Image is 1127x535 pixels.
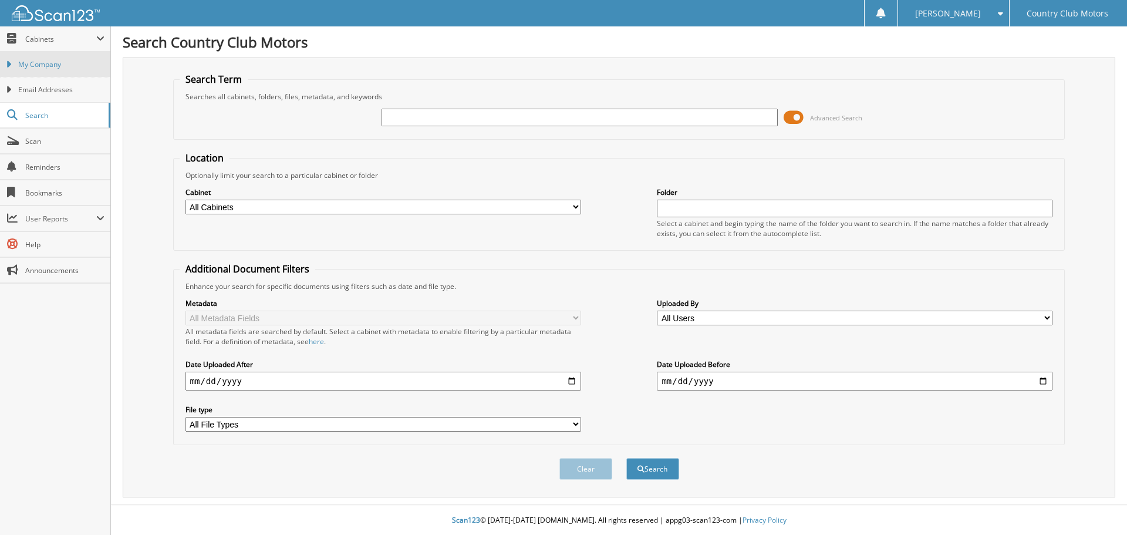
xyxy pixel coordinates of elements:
label: Metadata [185,298,581,308]
input: start [185,372,581,391]
div: Searches all cabinets, folders, files, metadata, and keywords [180,92,1059,102]
span: Country Club Motors [1027,10,1108,17]
span: Search [25,110,103,120]
button: Search [626,458,679,480]
button: Clear [559,458,612,480]
div: © [DATE]-[DATE] [DOMAIN_NAME]. All rights reserved | appg03-scan123-com | [111,506,1127,535]
label: Cabinet [185,187,581,197]
span: Reminders [25,162,104,172]
span: Advanced Search [810,113,862,122]
label: Date Uploaded Before [657,359,1052,369]
label: Folder [657,187,1052,197]
span: My Company [18,59,104,70]
span: Cabinets [25,34,96,44]
label: Uploaded By [657,298,1052,308]
span: Scan [25,136,104,146]
div: Optionally limit your search to a particular cabinet or folder [180,170,1059,180]
span: Bookmarks [25,188,104,198]
label: Date Uploaded After [185,359,581,369]
legend: Additional Document Filters [180,263,315,275]
a: Privacy Policy [743,515,787,525]
img: scan123-logo-white.svg [12,5,100,21]
a: here [309,337,324,346]
h1: Search Country Club Motors [123,32,1115,52]
span: Announcements [25,265,104,275]
div: All metadata fields are searched by default. Select a cabinet with metadata to enable filtering b... [185,327,581,346]
iframe: Chat Widget [1068,479,1127,535]
span: Email Addresses [18,85,104,95]
span: [PERSON_NAME] [915,10,981,17]
legend: Search Term [180,73,248,86]
span: Help [25,240,104,250]
span: Scan123 [452,515,480,525]
div: Select a cabinet and begin typing the name of the folder you want to search in. If the name match... [657,218,1052,238]
legend: Location [180,152,230,164]
div: Enhance your search for specific documents using filters such as date and file type. [180,281,1059,291]
span: User Reports [25,214,96,224]
label: File type [185,405,581,415]
input: end [657,372,1052,391]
